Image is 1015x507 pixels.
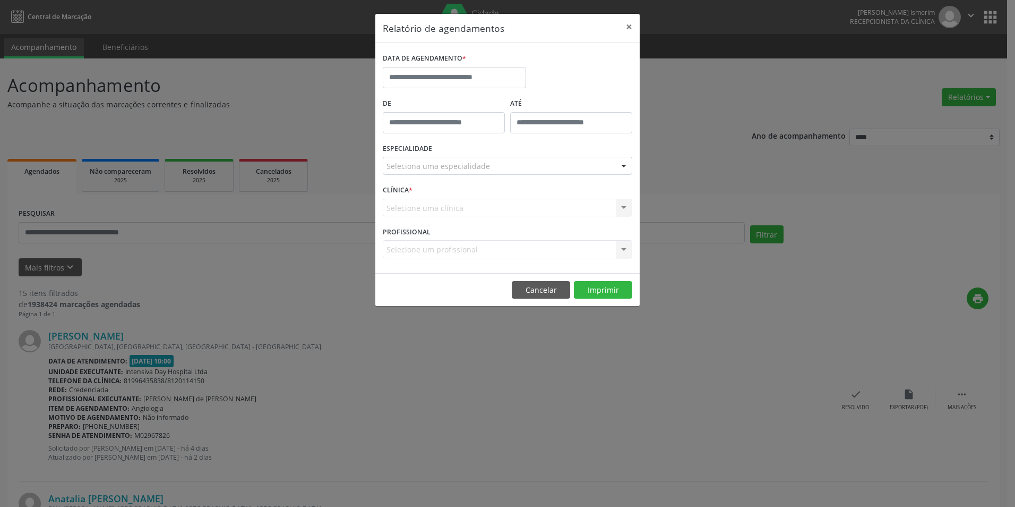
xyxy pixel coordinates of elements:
[383,50,466,67] label: DATA DE AGENDAMENTO
[383,21,504,35] h5: Relatório de agendamentos
[383,96,505,112] label: De
[618,14,640,40] button: Close
[512,281,570,299] button: Cancelar
[386,160,490,172] span: Seleciona uma especialidade
[383,141,432,157] label: ESPECIALIDADE
[574,281,632,299] button: Imprimir
[510,96,632,112] label: ATÉ
[383,224,431,240] label: PROFISSIONAL
[383,182,412,199] label: CLÍNICA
